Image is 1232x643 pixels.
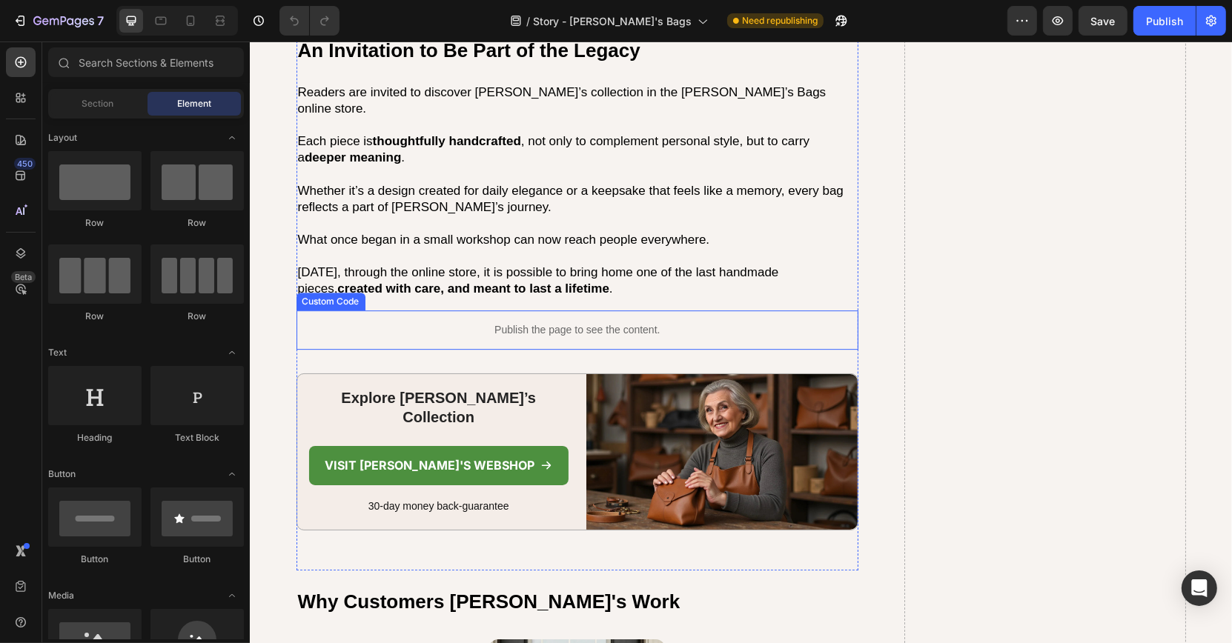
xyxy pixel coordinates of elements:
strong: deeper meaning [55,109,151,123]
div: Custom Code [50,253,113,267]
div: Heading [48,431,142,444]
div: Beta [11,271,36,283]
span: Toggle open [220,126,244,150]
h2: Why Customers [PERSON_NAME]'s Work [47,547,609,575]
iframe: Design area [250,41,1232,643]
strong: created with care, and meant to last a lifetime [87,240,360,254]
div: Open Intercom Messenger [1182,570,1217,606]
span: Text [48,346,67,359]
div: Publish [1146,13,1183,29]
div: Text Block [150,431,244,444]
div: Row [150,310,244,323]
p: 30-day money back-guarantee [61,456,317,474]
strong: thoughtfully handcrafted [123,93,271,107]
button: Publish [1133,6,1196,36]
span: Button [48,467,76,481]
p: 7 [97,12,104,30]
span: Section [82,97,114,110]
span: Story - [PERSON_NAME]'s Bags [533,13,692,29]
img: gempages_575986911949095762-d449a950-ee1a-4230-93ca-7f6c7f2bdc54.webp [337,333,608,487]
span: Media [48,589,74,602]
span: Need republishing [742,14,818,27]
span: Toggle open [220,462,244,486]
div: Undo/Redo [279,6,340,36]
p: Visit [PERSON_NAME]'s webshop [75,416,285,432]
a: Visit [PERSON_NAME]'s webshop [59,404,319,444]
p: Publish the page to see the content. [47,281,609,296]
div: Button [48,553,142,566]
button: Save [1079,6,1127,36]
span: Save [1091,15,1116,27]
div: Row [150,216,244,230]
h5: Explore [PERSON_NAME]’s Collection [59,345,319,387]
span: Toggle open [220,341,244,364]
div: Row [48,216,142,230]
p: Readers are invited to discover [PERSON_NAME]’s collection in the [PERSON_NAME]’s Bags online sto... [48,43,608,256]
div: 450 [14,158,36,170]
span: Element [177,97,211,110]
span: / [526,13,530,29]
button: 7 [6,6,110,36]
input: Search Sections & Elements [48,47,244,77]
div: Row [48,310,142,323]
div: Button [150,553,244,566]
span: Layout [48,131,77,144]
span: Toggle open [220,584,244,607]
